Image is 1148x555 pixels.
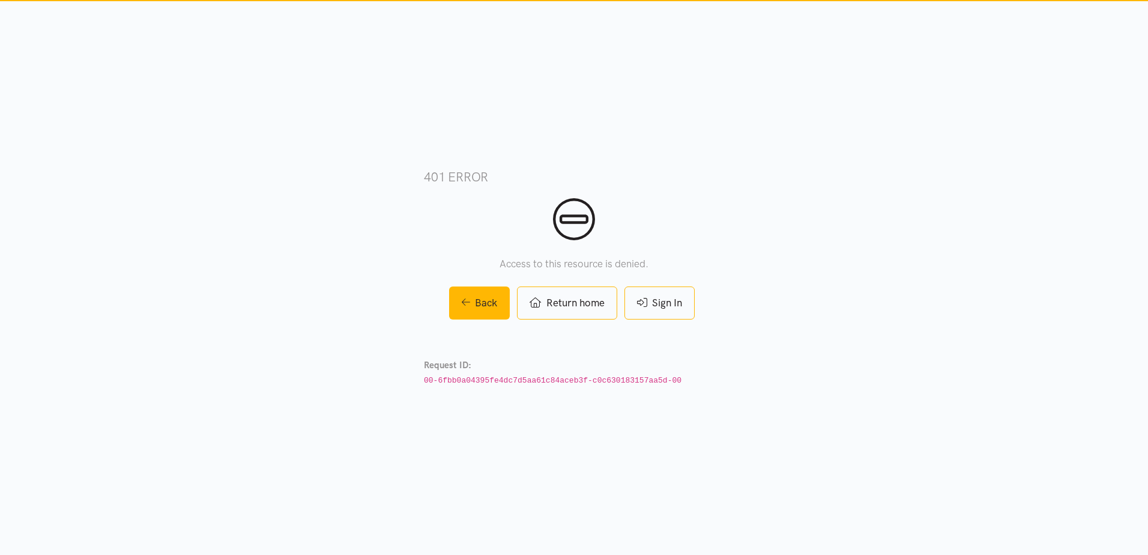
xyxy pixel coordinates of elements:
[424,256,724,272] p: Access to this resource is denied.
[449,287,510,320] a: Back
[424,376,681,385] code: 00-6fbb0a04395fe4dc7d5aa61c84aceb3f-c0c630183157aa5d-00
[424,360,471,371] strong: Request ID:
[424,168,724,186] h3: 401 error
[624,287,695,320] a: Sign In
[517,287,617,320] a: Return home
